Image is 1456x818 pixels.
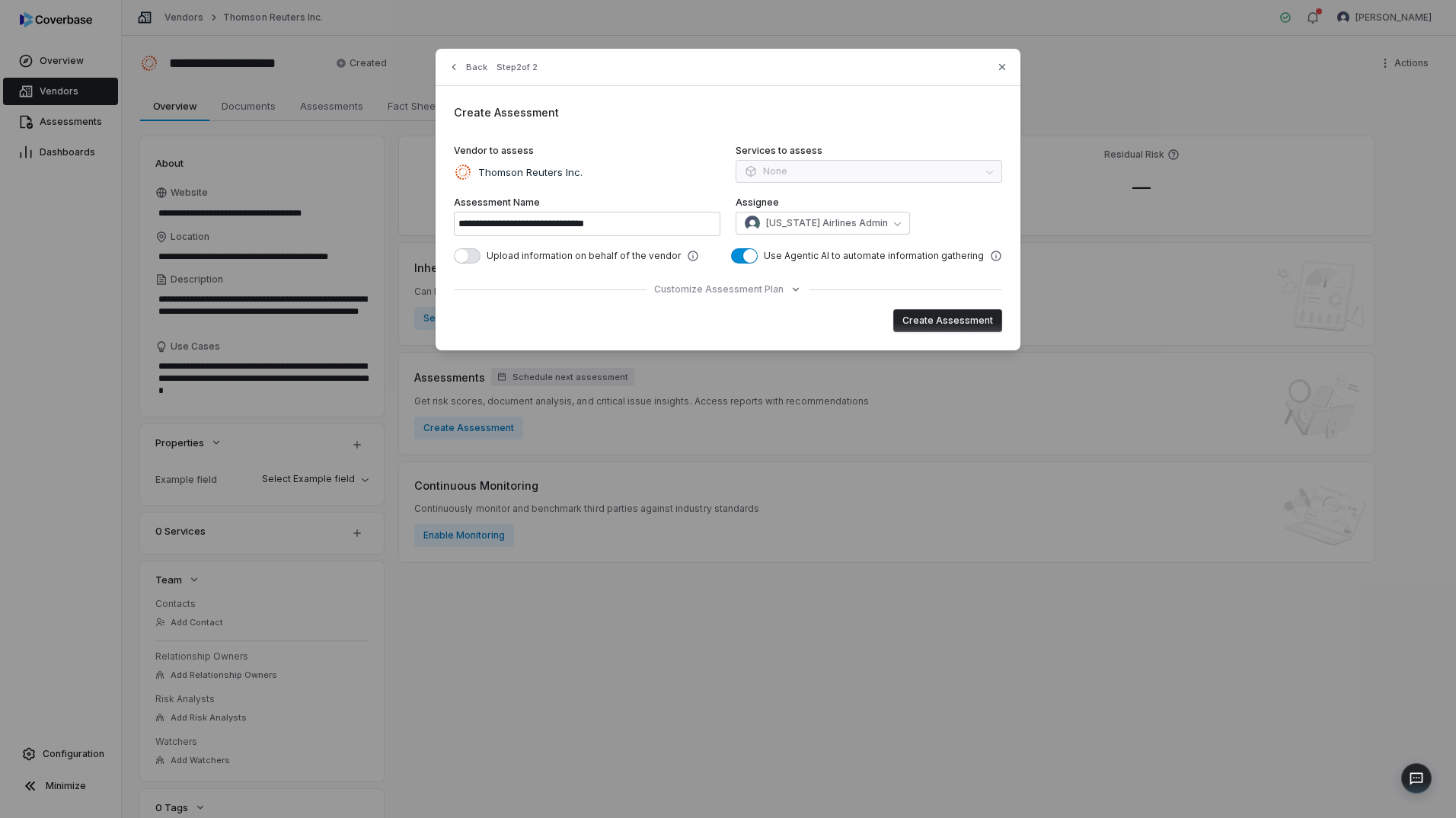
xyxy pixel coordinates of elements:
span: Create Assessment [454,106,559,119]
img: Alaska Airlines Admin avatar [745,216,760,231]
label: Assessment Name [454,197,720,209]
label: Assignee [736,197,1002,209]
span: Use Agentic AI to automate information gathering [764,250,984,262]
button: Customize Assessment Plan [654,283,802,296]
span: Vendor to assess [454,145,534,157]
span: [US_STATE] Airlines Admin [766,217,888,229]
span: Customize Assessment Plan [654,283,784,296]
span: Upload information on behalf of the vendor [487,250,681,262]
label: Services to assess [736,145,1002,157]
button: Back [443,53,492,81]
p: Thomson Reuters Inc. [472,165,583,181]
button: Create Assessment [893,309,1002,332]
span: Step 2 of 2 [497,62,538,73]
